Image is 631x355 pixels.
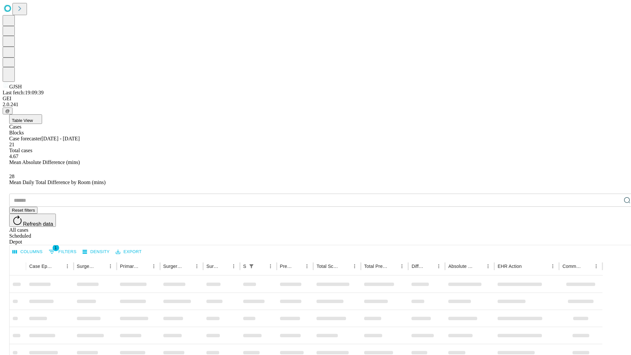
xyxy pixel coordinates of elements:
[9,174,14,179] span: 28
[266,262,275,271] button: Menu
[120,264,139,269] div: Primary Service
[3,96,628,102] div: GEI
[9,148,32,153] span: Total cases
[11,247,44,257] button: Select columns
[582,262,592,271] button: Sort
[229,262,238,271] button: Menu
[114,247,143,257] button: Export
[9,154,18,159] span: 4.67
[341,262,350,271] button: Sort
[280,264,293,269] div: Predicted In Room Duration
[397,262,407,271] button: Menu
[302,262,312,271] button: Menu
[206,264,219,269] div: Surgery Date
[12,118,33,123] span: Table View
[364,264,388,269] div: Total Predicted Duration
[483,262,493,271] button: Menu
[498,264,522,269] div: EHR Action
[53,245,59,251] span: 1
[41,136,80,141] span: [DATE] - [DATE]
[149,262,158,271] button: Menu
[9,84,22,89] span: GJSH
[548,262,557,271] button: Menu
[293,262,302,271] button: Sort
[522,262,531,271] button: Sort
[63,262,72,271] button: Menu
[47,247,78,257] button: Show filters
[3,90,44,95] span: Last fetch: 19:09:39
[97,262,106,271] button: Sort
[350,262,359,271] button: Menu
[163,264,182,269] div: Surgery Name
[257,262,266,271] button: Sort
[448,264,474,269] div: Absolute Difference
[3,107,12,114] button: @
[388,262,397,271] button: Sort
[592,262,601,271] button: Menu
[183,262,192,271] button: Sort
[23,221,53,227] span: Refresh data
[140,262,149,271] button: Sort
[12,208,35,213] span: Reset filters
[411,264,424,269] div: Difference
[29,264,53,269] div: Case Epic Id
[5,108,10,113] span: @
[9,207,37,214] button: Reset filters
[9,179,105,185] span: Mean Daily Total Difference by Room (mins)
[562,264,581,269] div: Comments
[316,264,340,269] div: Total Scheduled Duration
[425,262,434,271] button: Sort
[434,262,443,271] button: Menu
[9,214,56,227] button: Refresh data
[3,102,628,107] div: 2.0.241
[247,262,256,271] button: Show filters
[220,262,229,271] button: Sort
[77,264,96,269] div: Surgeon Name
[54,262,63,271] button: Sort
[81,247,111,257] button: Density
[9,136,41,141] span: Case forecaster
[106,262,115,271] button: Menu
[474,262,483,271] button: Sort
[9,114,42,124] button: Table View
[247,262,256,271] div: 1 active filter
[192,262,201,271] button: Menu
[9,159,80,165] span: Mean Absolute Difference (mins)
[243,264,246,269] div: Scheduled In Room Duration
[9,142,14,147] span: 21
